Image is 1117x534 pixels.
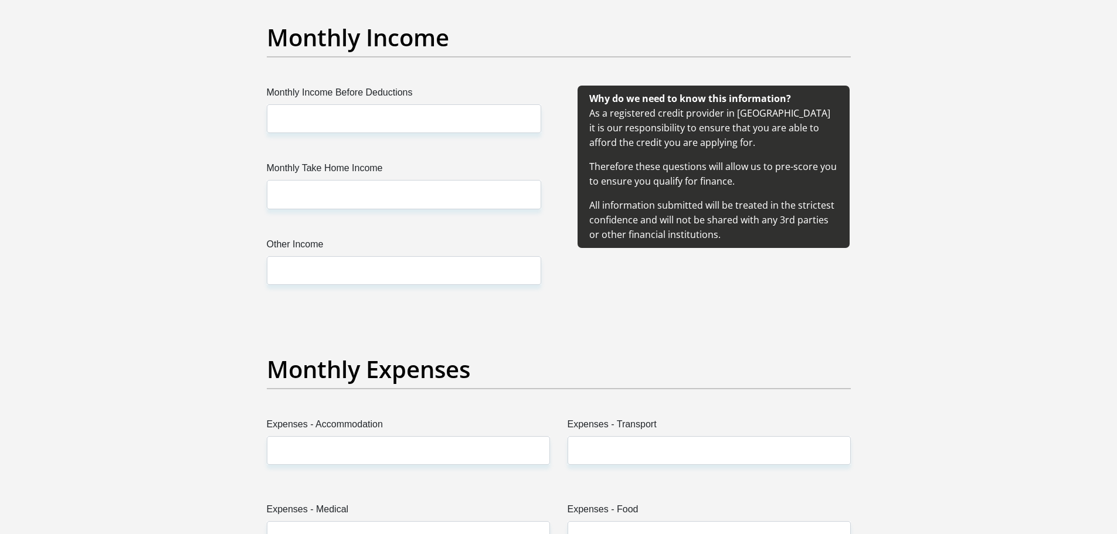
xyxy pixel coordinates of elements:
[267,237,541,256] label: Other Income
[267,502,550,521] label: Expenses - Medical
[568,502,851,521] label: Expenses - Food
[267,256,541,285] input: Other Income
[267,161,541,180] label: Monthly Take Home Income
[568,417,851,436] label: Expenses - Transport
[267,23,851,52] h2: Monthly Income
[267,104,541,133] input: Monthly Income Before Deductions
[589,92,837,241] span: As a registered credit provider in [GEOGRAPHIC_DATA] it is our responsibility to ensure that you ...
[589,92,791,105] b: Why do we need to know this information?
[267,417,550,436] label: Expenses - Accommodation
[267,86,541,104] label: Monthly Income Before Deductions
[267,355,851,383] h2: Monthly Expenses
[568,436,851,465] input: Expenses - Transport
[267,436,550,465] input: Expenses - Accommodation
[267,180,541,209] input: Monthly Take Home Income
